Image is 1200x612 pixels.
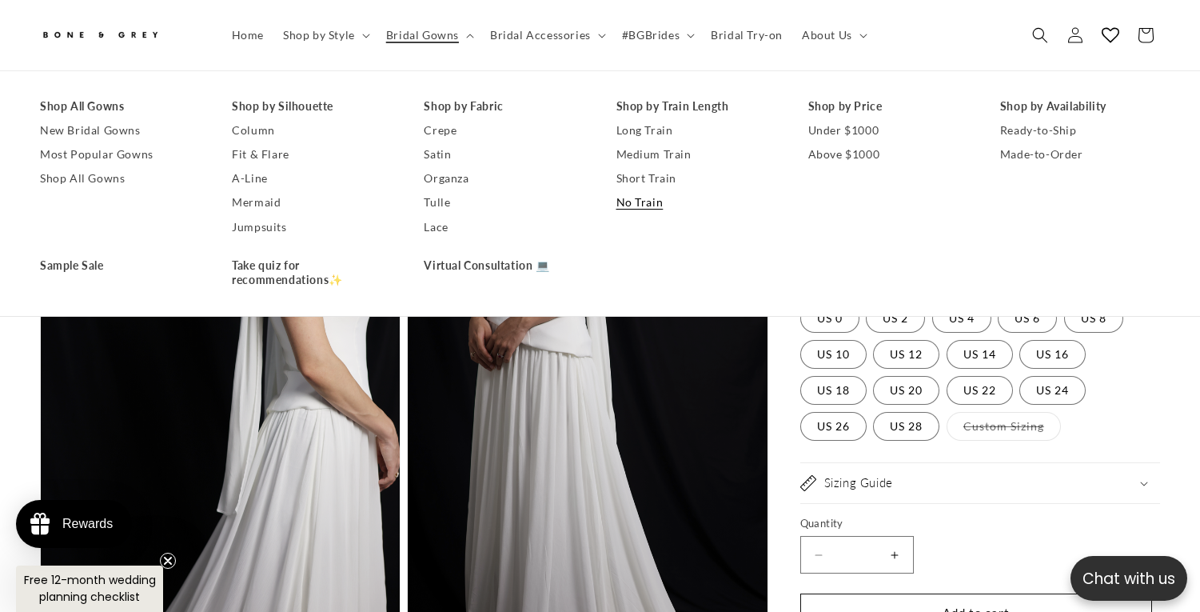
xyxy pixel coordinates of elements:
[1014,29,1120,56] button: Write a review
[800,412,867,441] label: US 26
[283,28,355,42] span: Shop by Style
[386,28,459,42] span: Bridal Gowns
[160,553,176,569] button: Close teaser
[424,118,584,142] a: Crepe
[622,28,680,42] span: #BGBrides
[932,304,991,333] label: US 4
[808,142,968,166] a: Above $1000
[616,94,776,118] a: Shop by Train Length
[40,94,200,118] a: Shop All Gowns
[273,18,377,52] summary: Shop by Style
[40,22,160,49] img: Bone and Grey Bridal
[612,18,701,52] summary: #BGBrides
[808,118,968,142] a: Under $1000
[232,94,392,118] a: Shop by Silhouette
[24,572,156,605] span: Free 12-month wedding planning checklist
[424,215,584,239] a: Lace
[947,412,1061,441] label: Custom Sizing
[40,254,200,278] a: Sample Sale
[824,475,893,491] h2: Sizing Guide
[701,18,792,52] a: Bridal Try-on
[232,167,392,191] a: A-Line
[1019,376,1086,405] label: US 24
[808,94,968,118] a: Shop by Price
[873,376,939,405] label: US 20
[616,142,776,166] a: Medium Train
[232,215,392,239] a: Jumpsuits
[222,18,273,52] a: Home
[1000,118,1160,142] a: Ready-to-Ship
[800,463,1160,503] summary: Sizing Guide
[424,167,584,191] a: Organza
[866,304,925,333] label: US 2
[800,376,867,405] label: US 18
[424,142,584,166] a: Satin
[873,340,939,369] label: US 12
[232,142,392,166] a: Fit & Flare
[616,167,776,191] a: Short Train
[1000,94,1160,118] a: Shop by Availability
[1064,304,1123,333] label: US 8
[16,566,163,612] div: Free 12-month wedding planning checklistClose teaser
[232,28,264,42] span: Home
[12,94,118,112] div: [PERSON_NAME]
[377,18,480,52] summary: Bridal Gowns
[616,118,776,142] a: Long Train
[62,517,113,531] div: Rewards
[232,254,392,292] a: Take quiz for recommendations✨
[873,412,939,441] label: US 28
[424,191,584,215] a: Tulle
[490,28,591,42] span: Bridal Accessories
[1023,18,1058,53] summary: Search
[232,191,392,215] a: Mermaid
[800,516,1152,532] label: Quantity
[480,18,612,52] summary: Bridal Accessories
[800,340,867,369] label: US 10
[12,140,205,266] div: I got to try this on in the [GEOGRAPHIC_DATA] studio before it launched on the website and omg, i...
[40,118,200,142] a: New Bridal Gowns
[424,254,584,278] a: Virtual Consultation 💻
[792,18,874,52] summary: About Us
[947,376,1013,405] label: US 22
[34,16,206,54] a: Bone and Grey Bridal
[1070,556,1187,601] button: Open chatbox
[802,28,852,42] span: About Us
[1019,340,1086,369] label: US 16
[711,28,783,42] span: Bridal Try-on
[616,191,776,215] a: No Train
[173,94,205,112] div: [DATE]
[947,340,1013,369] label: US 14
[1070,567,1187,590] p: Chat with us
[40,167,200,191] a: Shop All Gowns
[800,304,859,333] label: US 0
[232,118,392,142] a: Column
[998,304,1057,333] label: US 6
[40,142,200,166] a: Most Popular Gowns
[424,94,584,118] a: Shop by Fabric
[1000,142,1160,166] a: Made-to-Order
